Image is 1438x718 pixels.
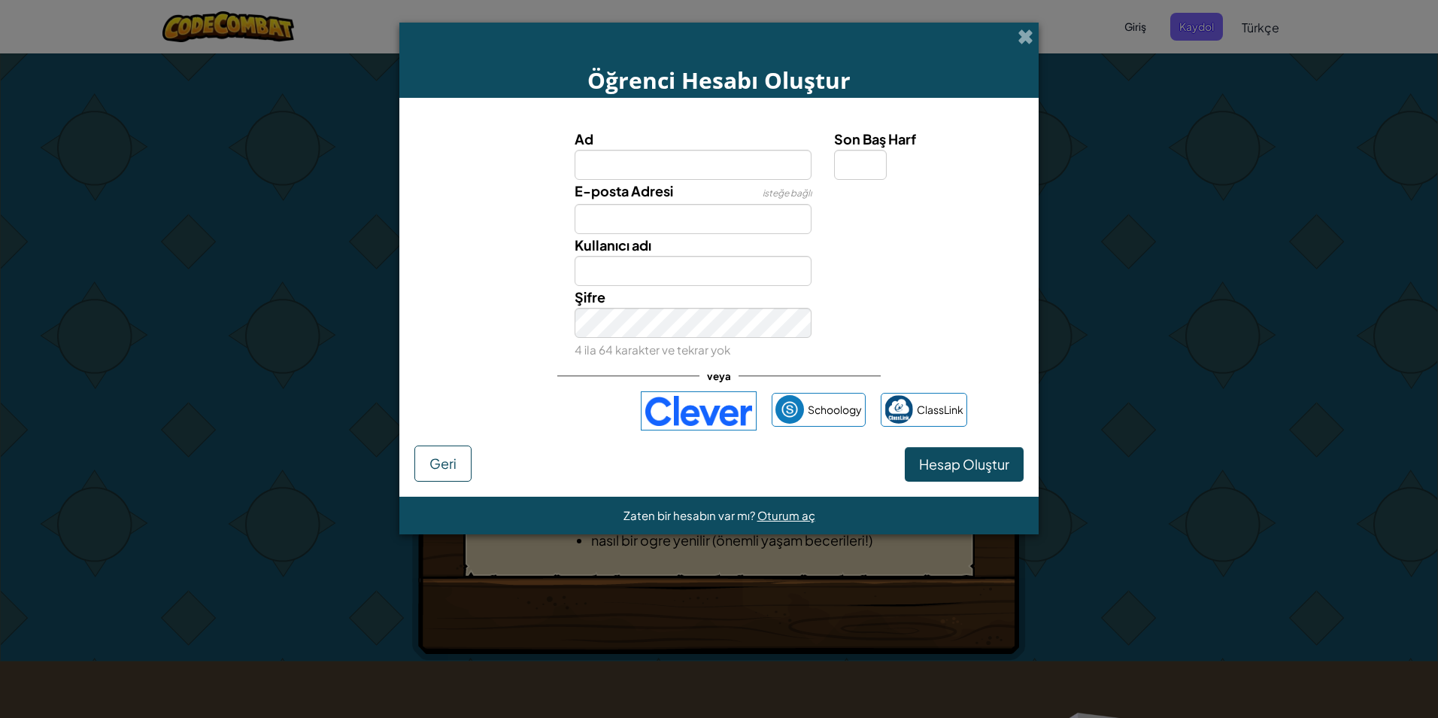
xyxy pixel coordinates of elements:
[463,394,633,427] iframe: Google ile Oturum Açma Düğmesi
[808,399,862,421] span: Schoology
[757,508,815,522] a: Oturum aç
[429,455,457,472] span: Geri
[575,288,605,306] span: Şifre
[641,391,757,430] img: clever-logo-blue.png
[587,65,851,96] span: Öğrenci Hesabı Oluştur
[623,508,757,522] span: Zaten bir hesabın var mı?
[905,447,1024,482] button: Hesap Oluştur
[575,182,673,199] span: E-posta Adresi
[917,399,963,421] span: ClassLink
[575,236,651,254] span: Kullanıcı adı
[699,365,739,387] span: veya
[414,446,472,482] button: Geri
[575,130,593,148] span: Ad
[775,395,804,424] img: schoology.png
[763,187,812,199] span: isteğe bağlı
[834,130,916,148] span: Son Baş Harf
[919,455,1009,473] span: Hesap Oluştur
[575,342,730,357] small: 4 ila 64 karakter ve tekrar yok
[884,395,913,424] img: classlink-logo-small.png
